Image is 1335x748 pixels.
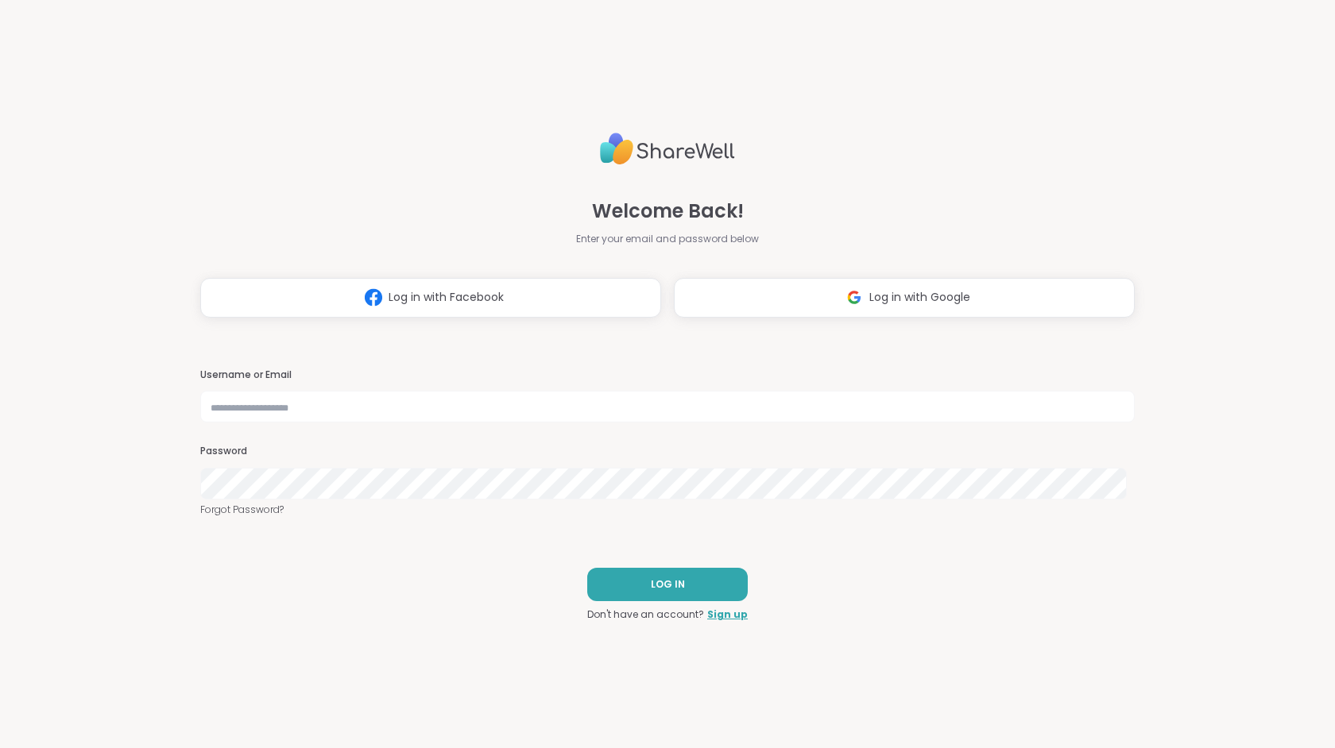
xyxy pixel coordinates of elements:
span: Log in with Facebook [389,289,504,306]
h3: Username or Email [200,368,1135,382]
h3: Password [200,445,1135,458]
span: Log in with Google [869,289,970,306]
span: Enter your email and password below [576,232,759,246]
a: Sign up [707,607,748,622]
a: Forgot Password? [200,503,1135,517]
span: Don't have an account? [587,607,704,622]
img: ShareWell Logomark [839,283,869,312]
button: Log in with Google [674,278,1135,318]
img: ShareWell Logo [600,126,735,172]
span: LOG IN [651,577,685,592]
button: Log in with Facebook [200,278,661,318]
span: Welcome Back! [592,197,744,226]
img: ShareWell Logomark [358,283,389,312]
button: LOG IN [587,568,748,601]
